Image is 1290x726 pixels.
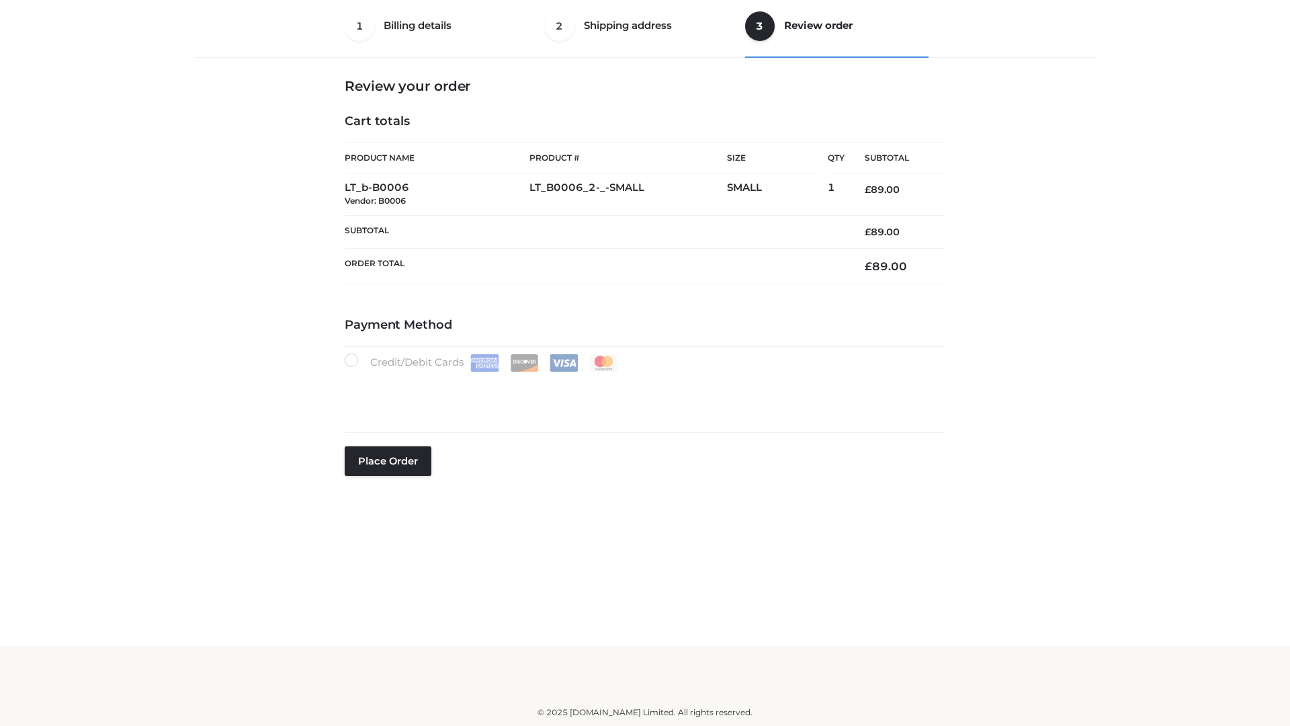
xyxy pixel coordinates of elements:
th: Product Name [345,143,529,173]
img: Amex [470,354,499,372]
img: Visa [550,354,578,372]
th: Order Total [345,249,845,284]
small: Vendor: B0006 [345,196,406,206]
h4: Payment Method [345,318,945,333]
span: £ [865,184,871,196]
h4: Cart totals [345,114,945,129]
bdi: 89.00 [865,259,907,273]
td: LT_B0006_2-_-SMALL [529,173,727,216]
bdi: 89.00 [865,184,900,196]
div: © 2025 [DOMAIN_NAME] Limited. All rights reserved. [200,706,1090,719]
span: £ [865,259,872,273]
td: SMALL [727,173,828,216]
span: £ [865,226,871,238]
th: Subtotal [845,143,945,173]
th: Subtotal [345,215,845,248]
bdi: 89.00 [865,226,900,238]
th: Product # [529,143,727,173]
td: LT_b-B0006 [345,173,529,216]
iframe: Secure payment input frame [342,369,943,418]
label: Credit/Debit Cards [345,354,619,372]
td: 1 [828,173,845,216]
th: Size [727,143,821,173]
img: Discover [510,354,539,372]
img: Mastercard [589,354,618,372]
button: Place order [345,446,431,476]
h3: Review your order [345,78,945,94]
th: Qty [828,143,845,173]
